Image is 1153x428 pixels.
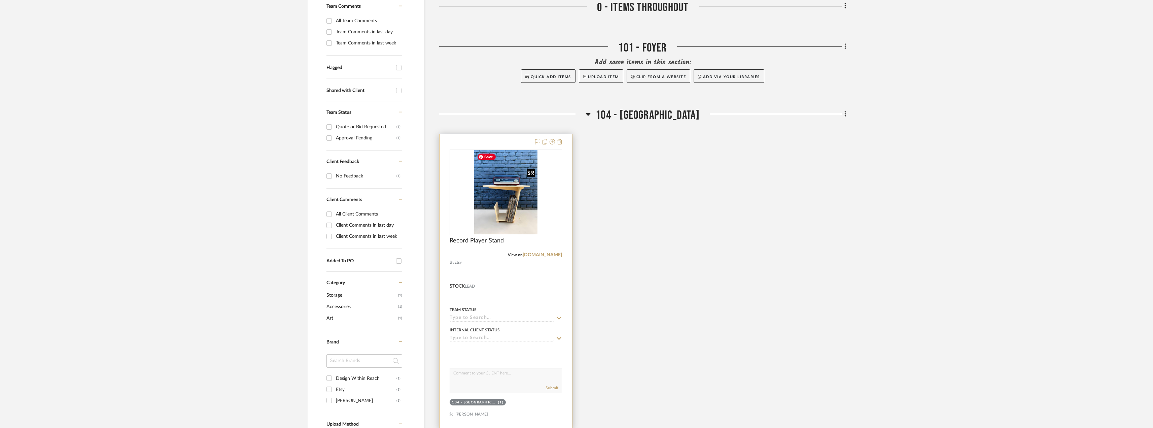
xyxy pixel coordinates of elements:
button: Submit [546,385,558,391]
button: Upload Item [579,69,623,83]
span: Record Player Stand [450,237,504,244]
div: Team Comments in last week [336,38,400,48]
span: Art [326,312,396,324]
div: [PERSON_NAME] [336,395,396,406]
div: Add some items in this section: [439,58,846,67]
span: Quick Add Items [531,75,571,79]
span: Team Comments [326,4,361,9]
div: (1) [396,395,400,406]
button: Clip from a website [627,69,690,83]
div: Quote or Bid Requested [336,122,396,132]
span: Client Feedback [326,159,359,164]
div: (1) [396,384,400,395]
div: (1) [396,171,400,182]
span: Upload Method [326,422,359,427]
span: (1) [398,301,402,312]
div: Etsy [336,384,396,395]
div: Team Comments in last day [336,27,400,37]
div: Flagged [326,65,393,71]
span: Accessories [326,301,396,312]
span: Etsy [454,259,462,266]
div: Internal Client Status [450,327,500,333]
div: Shared with Client [326,88,393,94]
button: Add via your libraries [694,69,764,83]
div: No Feedback [336,171,396,182]
span: Category [326,280,345,286]
span: 104 - [GEOGRAPHIC_DATA] [596,108,700,123]
span: Storage [326,290,396,301]
div: Team Status [450,307,477,313]
input: Type to Search… [450,315,554,322]
span: Client Comments [326,197,362,202]
div: 0 [450,150,562,235]
span: (1) [398,313,402,324]
span: By [450,259,454,266]
div: All Client Comments [336,209,400,220]
div: 104 - [GEOGRAPHIC_DATA] [452,400,496,405]
a: [DOMAIN_NAME] [523,253,562,257]
span: (1) [398,290,402,301]
img: Record Player Stand [474,150,537,234]
div: All Team Comments [336,15,400,26]
div: (1) [396,373,400,384]
span: Save [478,154,496,160]
div: (1) [396,122,400,132]
div: Added To PO [326,258,393,264]
input: Search Brands [326,354,402,368]
span: Team Status [326,110,351,115]
button: Quick Add Items [521,69,575,83]
span: View on [508,253,523,257]
div: Client Comments in last day [336,220,400,231]
div: Client Comments in last week [336,231,400,242]
div: Approval Pending [336,133,396,143]
span: Brand [326,340,339,344]
div: (1) [498,400,504,405]
div: Design Within Reach [336,373,396,384]
input: Type to Search… [450,335,554,342]
div: (1) [396,133,400,143]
